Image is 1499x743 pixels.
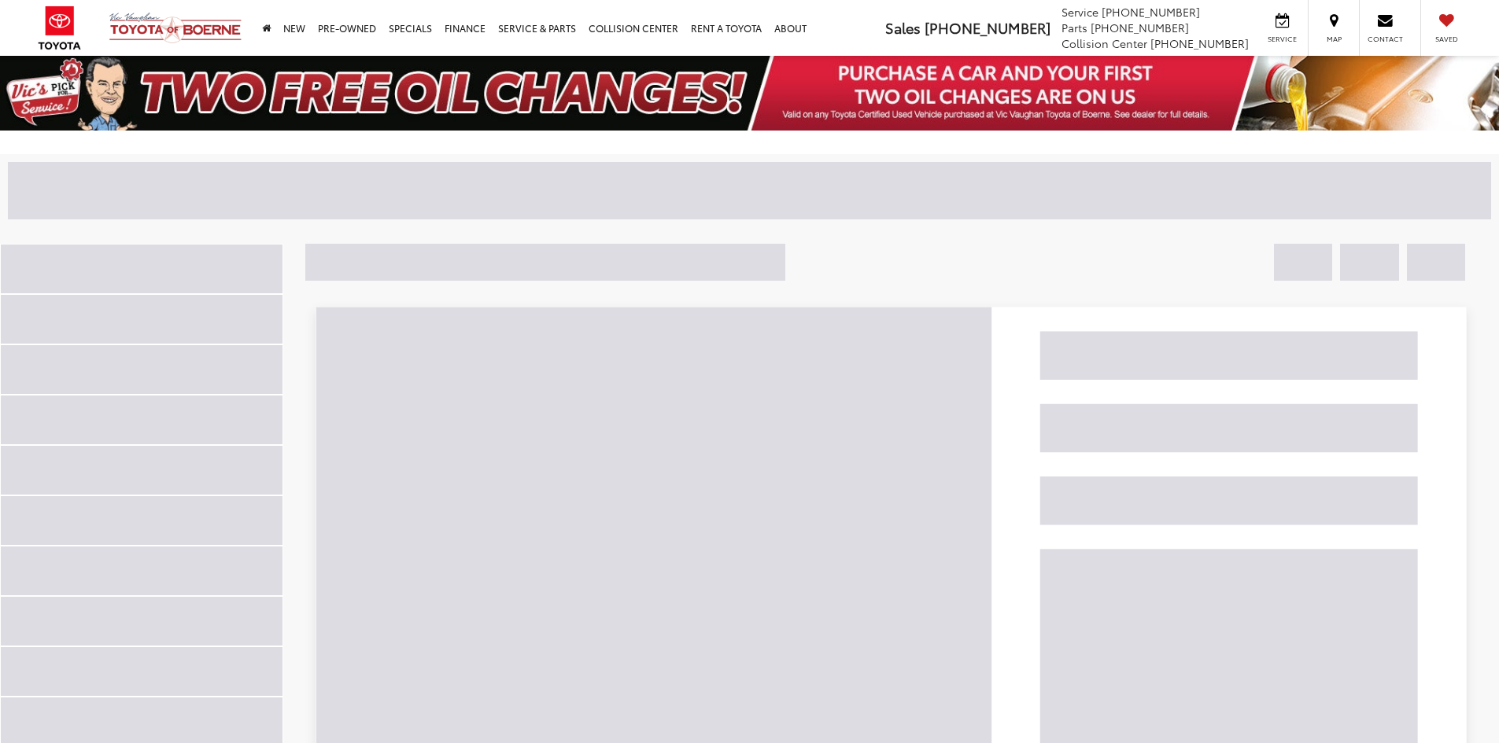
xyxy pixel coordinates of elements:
span: Sales [885,17,921,38]
span: Service [1061,4,1098,20]
span: [PHONE_NUMBER] [925,17,1050,38]
span: Map [1316,34,1351,44]
img: Vic Vaughan Toyota of Boerne [109,12,242,44]
span: Contact [1368,34,1403,44]
span: Saved [1429,34,1464,44]
span: [PHONE_NUMBER] [1102,4,1200,20]
span: [PHONE_NUMBER] [1091,20,1189,35]
span: Parts [1061,20,1087,35]
span: [PHONE_NUMBER] [1150,35,1249,51]
span: Collision Center [1061,35,1147,51]
span: Service [1265,34,1300,44]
